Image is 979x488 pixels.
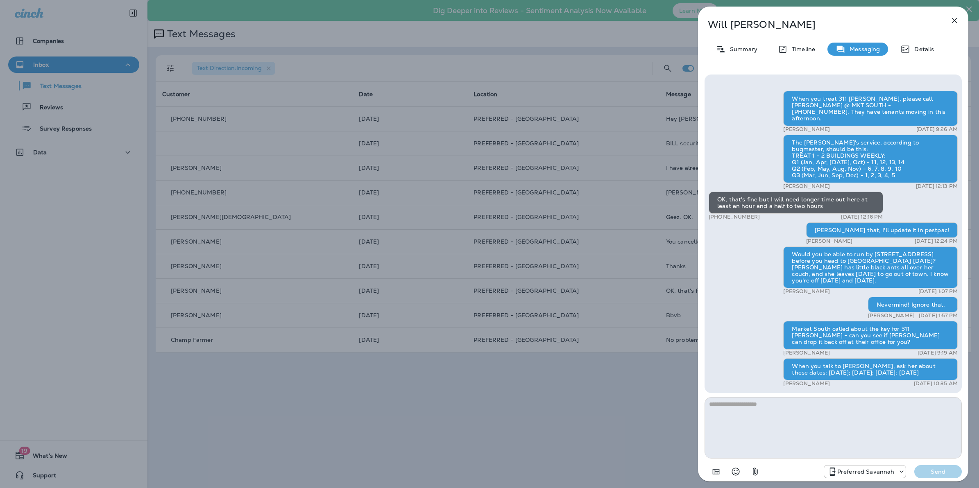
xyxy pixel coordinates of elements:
p: [DATE] 10:35 AM [914,380,958,387]
p: [PERSON_NAME] [783,288,830,295]
div: OK, that's fine but I will need longer time out here at least an hour and a half to two hours [709,192,883,214]
p: [DATE] 9:19 AM [918,350,958,356]
p: Preferred Savannah [837,468,895,475]
p: Summary [726,46,757,52]
p: [PERSON_NAME] [783,183,830,190]
p: [DATE] 1:07 PM [918,288,958,295]
p: [PERSON_NAME] [806,238,853,244]
p: [PERSON_NAME] [783,350,830,356]
div: [PERSON_NAME] that, I'll update it in pestpac! [806,222,958,238]
p: [PHONE_NUMBER] [709,214,760,220]
p: [DATE] 12:16 PM [841,214,883,220]
p: Messaging [845,46,880,52]
button: Select an emoji [727,463,744,480]
p: [DATE] 12:13 PM [916,183,958,190]
p: Timeline [788,46,815,52]
p: Will [PERSON_NAME] [708,19,931,30]
p: [DATE] 9:26 AM [916,126,958,133]
div: The [PERSON_NAME]'s service, according to bugmaster, should be this: TREAT 1 - 2 BUILDINGS WEEKLY... [783,135,958,183]
div: +1 (912) 461-3419 [824,467,906,477]
p: [PERSON_NAME] [783,126,830,133]
button: Add in a premade template [708,463,724,480]
div: Nevermind! Ignore that. [868,297,958,312]
p: [DATE] 12:24 PM [915,238,958,244]
div: Would you be able to run by [STREET_ADDRESS] before you head to [GEOGRAPHIC_DATA] [DATE]? [PERSON... [783,246,958,288]
div: When you treat 311 [PERSON_NAME], please call [PERSON_NAME] @ MKT SOUTH - [PHONE_NUMBER]. They ha... [783,91,958,126]
p: [PERSON_NAME] [868,312,915,319]
div: Market South called about the key for 311 [PERSON_NAME] - can you see if [PERSON_NAME] can drop i... [783,321,958,350]
p: Details [910,46,934,52]
div: When you talk to [PERSON_NAME], ask her about these dates: [DATE]; [DATE]; [DATE]; [DATE] [783,358,958,380]
p: [PERSON_NAME] [783,380,830,387]
p: [DATE] 1:57 PM [919,312,958,319]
